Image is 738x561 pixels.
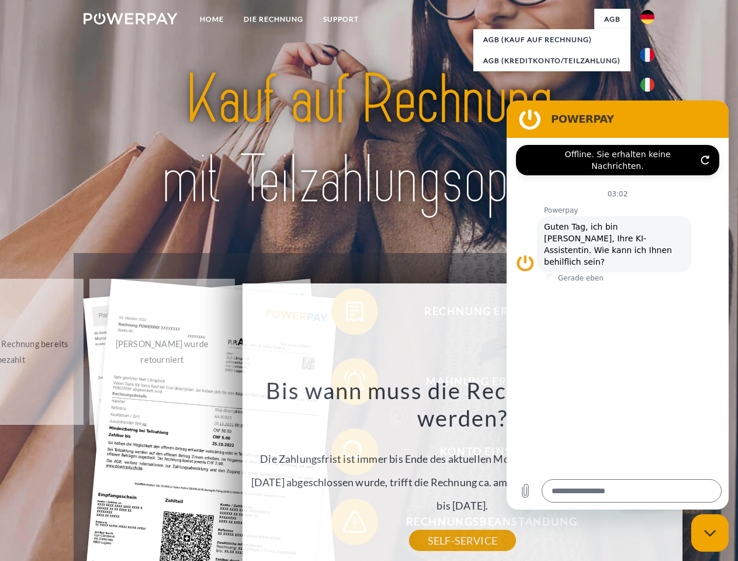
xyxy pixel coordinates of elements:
div: [PERSON_NAME] wurde retourniert [96,336,228,368]
h3: Bis wann muss die Rechnung bezahlt werden? [250,376,676,432]
a: DIE RECHNUNG [234,9,313,30]
a: AGB (Kauf auf Rechnung) [473,29,630,50]
img: logo-powerpay-white.svg [84,13,178,25]
iframe: Schaltfläche zum Öffnen des Messaging-Fensters; Konversation läuft [691,514,729,552]
a: Home [190,9,234,30]
a: SUPPORT [313,9,369,30]
img: de [640,10,654,24]
a: SELF-SERVICE [409,530,516,551]
img: it [640,78,654,92]
a: AGB (Kreditkonto/Teilzahlung) [473,50,630,71]
a: agb [594,9,630,30]
div: Die Zahlungsfrist ist immer bis Ende des aktuellen Monats. Wenn die Bestellung z.B. am [DATE] abg... [250,376,676,541]
img: fr [640,48,654,62]
img: title-powerpay_de.svg [112,56,626,224]
iframe: Messaging-Fenster [507,101,729,510]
